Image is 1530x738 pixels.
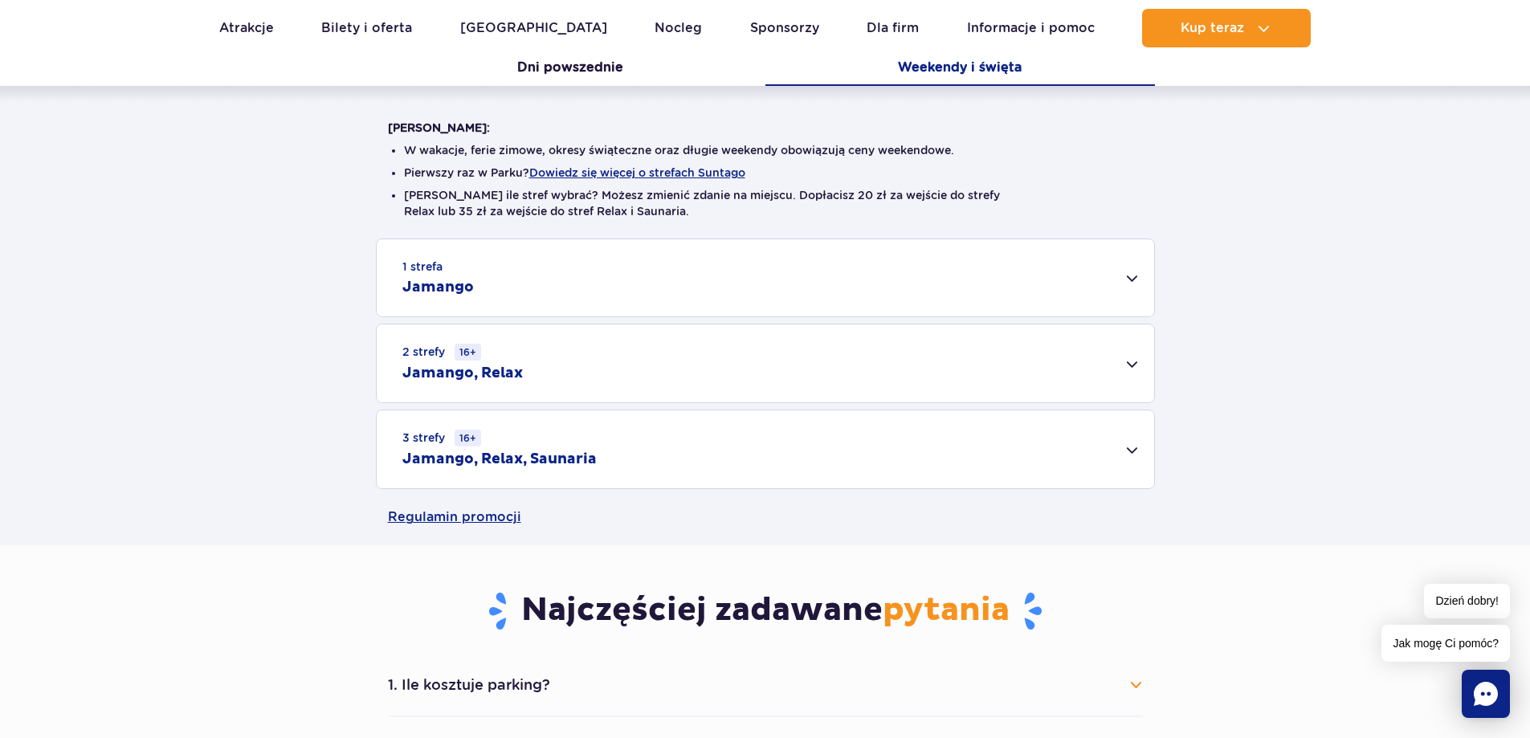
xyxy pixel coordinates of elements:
li: W wakacje, ferie zimowe, okresy świąteczne oraz długie weekendy obowiązują ceny weekendowe. [404,142,1127,158]
small: 2 strefy [402,344,481,361]
span: Dzień dobry! [1424,584,1510,618]
span: pytania [883,590,1010,630]
li: Pierwszy raz w Parku? [404,165,1127,181]
a: Dla firm [867,9,919,47]
a: Regulamin promocji [388,489,1143,545]
li: [PERSON_NAME] ile stref wybrać? Możesz zmienić zdanie na miejscu. Dopłacisz 20 zł za wejście do s... [404,187,1127,219]
a: Informacje i pomoc [967,9,1095,47]
a: [GEOGRAPHIC_DATA] [460,9,607,47]
h2: Jamango, Relax [402,364,523,383]
h2: Jamango [402,278,474,297]
span: Jak mogę Ci pomóc? [1381,625,1510,662]
a: Bilety i oferta [321,9,412,47]
small: 16+ [455,344,481,361]
button: 1. Ile kosztuje parking? [388,667,1143,703]
small: 3 strefy [402,430,481,446]
a: Nocleg [655,9,702,47]
strong: [PERSON_NAME]: [388,121,490,134]
span: Kup teraz [1181,21,1244,35]
button: Kup teraz [1142,9,1311,47]
div: Chat [1462,670,1510,718]
h2: Jamango, Relax, Saunaria [402,450,597,469]
small: 1 strefa [402,259,443,275]
small: 16+ [455,430,481,446]
h3: Najczęściej zadawane [388,590,1143,632]
button: Dni powszednie [376,52,765,86]
button: Weekendy i święta [765,52,1155,86]
a: Sponsorzy [750,9,819,47]
button: Dowiedz się więcej o strefach Suntago [529,166,745,179]
a: Atrakcje [219,9,274,47]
